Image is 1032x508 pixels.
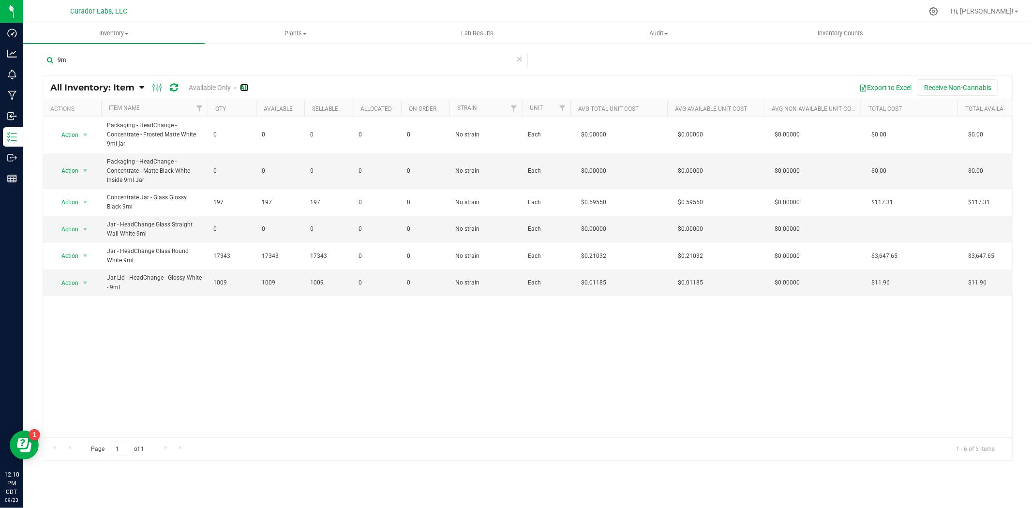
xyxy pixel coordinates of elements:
[407,130,444,139] span: 0
[7,90,17,100] inline-svg: Manufacturing
[50,82,139,93] a: All Inventory: Item
[965,105,1029,112] a: Total Available Cost
[673,249,708,263] span: $0.21032
[867,276,895,290] span: $11.96
[576,249,611,263] span: $0.21032
[867,164,891,178] span: $0.00
[79,195,91,209] span: select
[7,49,17,59] inline-svg: Analytics
[70,7,127,15] span: Curador Labs, LLC
[867,128,891,142] span: $0.00
[310,130,347,139] span: 0
[107,157,202,185] span: Packaging - HeadChange - Concentrate - Matte Black White Inside 9ml Jar
[927,7,940,16] div: Manage settings
[868,105,902,112] a: Total Cost
[963,195,995,209] span: $117.31
[107,220,202,239] span: Jar - HeadChange Glass Straight Wall White 9ml
[240,84,249,91] a: All
[213,130,250,139] span: 0
[79,276,91,290] span: select
[213,224,250,234] span: 0
[53,276,79,290] span: Action
[951,7,1014,15] span: Hi, [PERSON_NAME]!
[53,249,79,263] span: Action
[805,29,876,38] span: Inventory Counts
[407,166,444,176] span: 0
[448,29,507,38] span: Lab Results
[528,224,565,234] span: Each
[111,442,128,457] input: 1
[7,153,17,163] inline-svg: Outbound
[407,198,444,207] span: 0
[264,105,293,112] a: Available
[673,128,708,142] span: $0.00000
[192,100,208,117] a: Filter
[963,276,991,290] span: $11.96
[53,164,79,178] span: Action
[7,70,17,79] inline-svg: Monitoring
[576,128,611,142] span: $0.00000
[770,195,805,209] span: $0.00000
[576,164,611,178] span: $0.00000
[189,84,231,91] a: Available Only
[407,278,444,287] span: 0
[107,121,202,149] span: Packaging - HeadChange - Concentrate - Frosted Matte White 9ml jar
[262,130,299,139] span: 0
[310,278,347,287] span: 1009
[528,252,565,261] span: Each
[79,249,91,263] span: select
[528,278,565,287] span: Each
[205,23,386,44] a: Plants
[770,276,805,290] span: $0.00000
[963,128,988,142] span: $0.00
[83,442,152,457] span: Page of 1
[205,29,386,38] span: Plants
[53,128,79,142] span: Action
[675,105,747,112] a: Avg Available Unit Cost
[749,23,931,44] a: Inventory Counts
[29,429,40,441] iframe: Resource center unread badge
[312,105,338,112] a: Sellable
[528,198,565,207] span: Each
[918,79,998,96] button: Receive Non-Cannabis
[213,166,250,176] span: 0
[107,247,202,265] span: Jar - HeadChange Glass Round White 9ml
[262,278,299,287] span: 1009
[79,223,91,236] span: select
[53,195,79,209] span: Action
[262,224,299,234] span: 0
[310,166,347,176] span: 0
[359,278,395,287] span: 0
[262,166,299,176] span: 0
[23,23,205,44] a: Inventory
[455,166,516,176] span: No strain
[455,278,516,287] span: No strain
[578,105,639,112] a: Avg Total Unit Cost
[528,166,565,176] span: Each
[455,252,516,261] span: No strain
[107,193,202,211] span: Concentrate Jar - Glass Glossy Black 9ml
[7,132,17,142] inline-svg: Inventory
[963,164,988,178] span: $0.00
[673,276,708,290] span: $0.01185
[867,195,898,209] span: $117.31
[7,28,17,38] inline-svg: Dashboard
[455,224,516,234] span: No strain
[109,105,140,111] a: Item Name
[360,105,392,112] a: Allocated
[673,164,708,178] span: $0.00000
[43,53,528,67] input: Search Item Name, Retail Display Name, SKU, Part Number...
[506,100,522,117] a: Filter
[770,249,805,263] span: $0.00000
[867,249,902,263] span: $3,647.65
[359,198,395,207] span: 0
[262,198,299,207] span: 197
[310,252,347,261] span: 17343
[4,470,19,496] p: 12:10 PM CDT
[963,249,999,263] span: $3,647.65
[576,222,611,236] span: $0.00000
[948,442,1002,456] span: 1 - 6 of 6 items
[409,105,436,112] a: On Order
[770,164,805,178] span: $0.00000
